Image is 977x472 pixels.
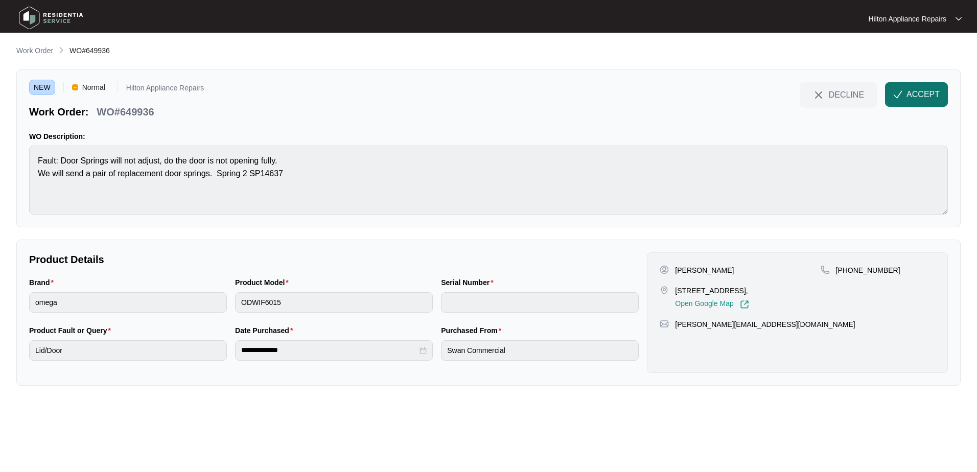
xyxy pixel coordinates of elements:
[800,82,877,107] button: close-IconDECLINE
[821,265,830,274] img: map-pin
[16,45,53,56] p: Work Order
[956,16,962,21] img: dropdown arrow
[235,277,293,288] label: Product Model
[126,84,204,95] p: Hilton Appliance Repairs
[29,292,227,313] input: Brand
[441,292,639,313] input: Serial Number
[675,265,734,275] p: [PERSON_NAME]
[235,292,433,313] input: Product Model
[29,340,227,361] input: Product Fault or Query
[29,277,58,288] label: Brand
[29,105,88,119] p: Work Order:
[235,325,297,336] label: Date Purchased
[441,340,639,361] input: Purchased From
[29,325,115,336] label: Product Fault or Query
[906,88,940,101] span: ACCEPT
[660,286,669,295] img: map-pin
[885,82,948,107] button: check-IconACCEPT
[675,319,855,329] p: [PERSON_NAME][EMAIL_ADDRESS][DOMAIN_NAME]
[660,265,669,274] img: user-pin
[441,325,505,336] label: Purchased From
[441,277,497,288] label: Serial Number
[57,46,65,54] img: chevron-right
[14,45,55,57] a: Work Order
[78,80,109,95] span: Normal
[829,89,864,100] span: DECLINE
[29,80,55,95] span: NEW
[29,146,948,215] textarea: Fault: Door Springs will not adjust, do the door is not opening fully. We will send a pair of rep...
[812,89,825,101] img: close-Icon
[675,300,749,309] a: Open Google Map
[69,46,110,55] span: WO#649936
[15,3,87,33] img: residentia service logo
[72,84,78,90] img: Vercel Logo
[675,286,749,296] p: [STREET_ADDRESS],
[660,319,669,328] img: map-pin
[29,252,639,267] p: Product Details
[893,90,902,99] img: check-Icon
[836,265,900,275] p: [PHONE_NUMBER]
[29,131,948,141] p: WO Description:
[97,105,154,119] p: WO#649936
[241,345,417,356] input: Date Purchased
[868,14,946,24] p: Hilton Appliance Repairs
[740,300,749,309] img: Link-External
